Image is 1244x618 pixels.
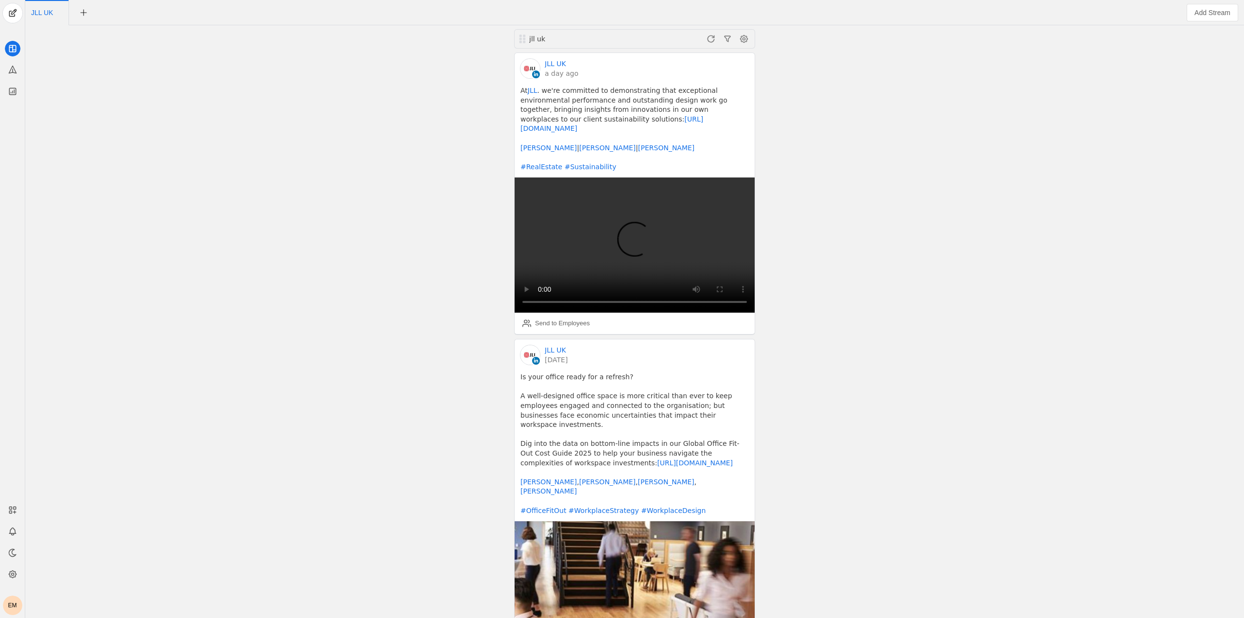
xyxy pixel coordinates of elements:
[528,34,645,44] div: jll uk
[520,86,749,172] pre: At . we're committed to demonstrating that exceptional environmental performance and outstanding ...
[1187,4,1238,21] button: Add Stream
[520,163,562,171] a: #RealEstate
[638,144,694,152] a: [PERSON_NAME]
[545,69,578,78] a: a day ago
[545,355,568,365] a: [DATE]
[520,507,566,514] a: #OfficeFitOut
[75,8,92,16] app-icon-button: New Tab
[520,345,540,365] img: cache
[641,507,706,514] a: #WorkplaceDesign
[545,345,566,355] a: JLL UK
[31,9,53,16] span: Click to edit name
[520,487,577,495] a: [PERSON_NAME]
[535,318,590,328] div: Send to Employees
[520,478,577,486] a: [PERSON_NAME]
[638,478,694,486] a: [PERSON_NAME]
[565,163,617,171] a: #Sustainability
[520,59,540,78] img: cache
[528,87,537,94] a: JLL
[657,459,733,467] a: [URL][DOMAIN_NAME]
[579,144,636,152] a: [PERSON_NAME]
[520,144,577,152] a: [PERSON_NAME]
[545,59,566,69] a: JLL UK
[569,507,639,514] a: #WorkplaceStrategy
[520,372,749,515] pre: Is your office ready for a refresh? A well-designed office space is more critical than ever to ke...
[1194,8,1230,18] span: Add Stream
[529,34,645,44] div: jll uk
[518,316,594,331] button: Send to Employees
[579,478,636,486] a: [PERSON_NAME]
[3,596,22,615] button: EM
